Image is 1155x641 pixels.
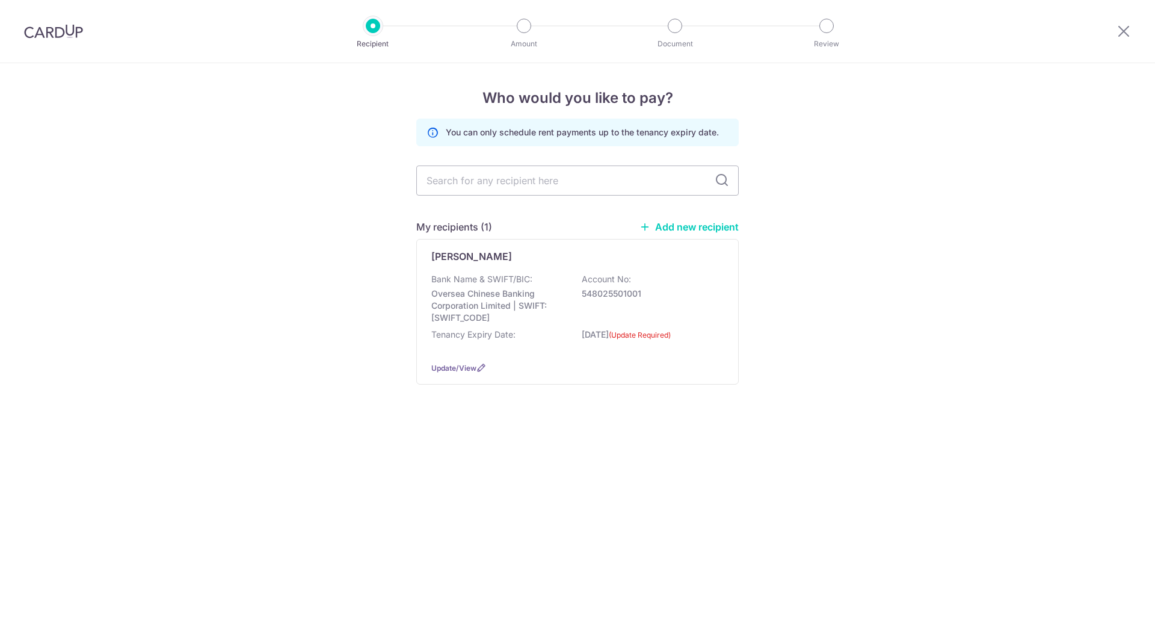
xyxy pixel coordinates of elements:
[431,273,532,285] p: Bank Name & SWIFT/BIC:
[328,38,417,50] p: Recipient
[630,38,719,50] p: Document
[582,329,716,348] p: [DATE]
[24,24,83,39] img: CardUp
[479,38,568,50] p: Amount
[582,288,716,300] p: 548025501001
[416,220,492,234] h5: My recipients (1)
[416,87,739,109] h4: Who would you like to pay?
[431,249,512,264] p: [PERSON_NAME]
[416,166,739,196] input: Search for any recipient here
[782,38,871,50] p: Review
[431,288,566,324] p: Oversea Chinese Banking Corporation Limited | SWIFT: [SWIFT_CODE]
[582,273,631,285] p: Account No:
[431,329,516,341] p: Tenancy Expiry Date:
[639,221,739,233] a: Add new recipient
[431,364,476,373] a: Update/View
[609,329,671,341] label: (Update Required)
[446,126,719,138] p: You can only schedule rent payments up to the tenancy expiry date.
